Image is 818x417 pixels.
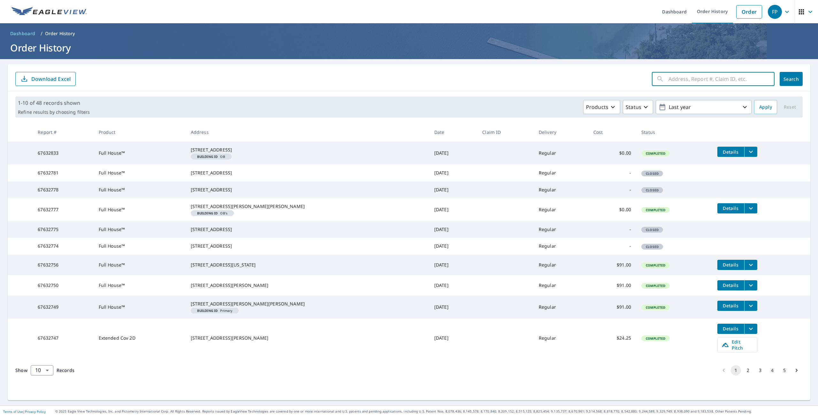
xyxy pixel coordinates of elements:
[642,151,669,156] span: Completed
[193,309,236,312] span: Primary
[8,28,38,39] a: Dashboard
[477,123,534,142] th: Claim ID
[534,142,588,165] td: Regular
[588,296,637,319] td: $91.00
[588,165,637,181] td: -
[33,198,93,221] td: 67632777
[31,365,53,375] div: Show 10 records
[429,221,477,238] td: [DATE]
[642,188,662,192] span: Closed
[15,72,76,86] button: Download Excel
[736,5,762,19] a: Order
[33,221,93,238] td: 67632775
[429,142,477,165] td: [DATE]
[534,255,588,275] td: Regular
[94,198,186,221] td: Full House™
[642,228,662,232] span: Closed
[779,365,790,375] button: Go to page 5
[642,208,669,212] span: Completed
[429,255,477,275] td: [DATE]
[191,147,424,153] div: [STREET_ADDRESS]
[626,103,641,111] p: Status
[722,339,753,351] span: Edit Pitch
[41,30,42,37] li: /
[15,367,27,373] span: Show
[429,319,477,358] td: [DATE]
[642,244,662,249] span: Closed
[534,165,588,181] td: Regular
[780,72,803,86] button: Search
[197,309,218,312] em: Building ID
[3,409,23,414] a: Terms of Use
[33,296,93,319] td: 67632749
[767,365,777,375] button: Go to page 4
[666,102,741,113] p: Last year
[25,409,46,414] a: Privacy Policy
[717,337,757,352] a: Edit Pitch
[33,165,93,181] td: 67632781
[33,181,93,198] td: 67632778
[534,221,588,238] td: Regular
[191,282,424,289] div: [STREET_ADDRESS][PERSON_NAME]
[588,319,637,358] td: $24.25
[8,41,810,54] h1: Order History
[94,221,186,238] td: Full House™
[55,409,815,414] p: © 2025 Eagle View Technologies, Inc. and Pictometry International Corp. All Rights Reserved. Repo...
[588,275,637,296] td: $91.00
[429,198,477,221] td: [DATE]
[721,282,740,288] span: Details
[193,155,229,158] span: OB
[744,280,757,290] button: filesDropdownBtn-67632750
[429,165,477,181] td: [DATE]
[588,142,637,165] td: $0.00
[642,305,669,310] span: Completed
[57,367,74,373] span: Records
[717,260,744,270] button: detailsBtn-67632756
[588,221,637,238] td: -
[636,123,712,142] th: Status
[191,226,424,233] div: [STREET_ADDRESS]
[534,181,588,198] td: Regular
[31,361,53,379] div: 10
[721,149,740,155] span: Details
[717,301,744,311] button: detailsBtn-67632749
[588,238,637,254] td: -
[33,238,93,254] td: 67632774
[731,365,741,375] button: page 1
[191,262,424,268] div: [STREET_ADDRESS][US_STATE]
[191,203,424,210] div: [STREET_ADDRESS][PERSON_NAME][PERSON_NAME]
[197,155,218,158] em: Building ID
[718,365,803,375] nav: pagination navigation
[18,109,90,115] p: Refine results by choosing filters
[755,365,765,375] button: Go to page 3
[33,142,93,165] td: 67632833
[642,171,662,176] span: Closed
[94,238,186,254] td: Full House™
[717,147,744,157] button: detailsBtn-67632833
[791,365,802,375] button: Go to next page
[743,365,753,375] button: Go to page 2
[717,280,744,290] button: detailsBtn-67632750
[744,147,757,157] button: filesDropdownBtn-67632833
[33,275,93,296] td: 67632750
[197,212,218,215] em: Building ID
[721,205,740,211] span: Details
[744,260,757,270] button: filesDropdownBtn-67632756
[588,123,637,142] th: Cost
[45,30,75,37] p: Order History
[717,324,744,334] button: detailsBtn-67632747
[429,181,477,198] td: [DATE]
[18,99,90,107] p: 1-10 of 48 records shown
[94,319,186,358] td: Extended Cov 2D
[583,100,620,114] button: Products
[193,212,231,215] span: OB's
[534,319,588,358] td: Regular
[94,123,186,142] th: Product
[759,103,772,111] span: Apply
[744,203,757,213] button: filesDropdownBtn-67632777
[10,30,35,37] span: Dashboard
[186,123,429,142] th: Address
[534,123,588,142] th: Delivery
[429,296,477,319] td: [DATE]
[721,303,740,309] span: Details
